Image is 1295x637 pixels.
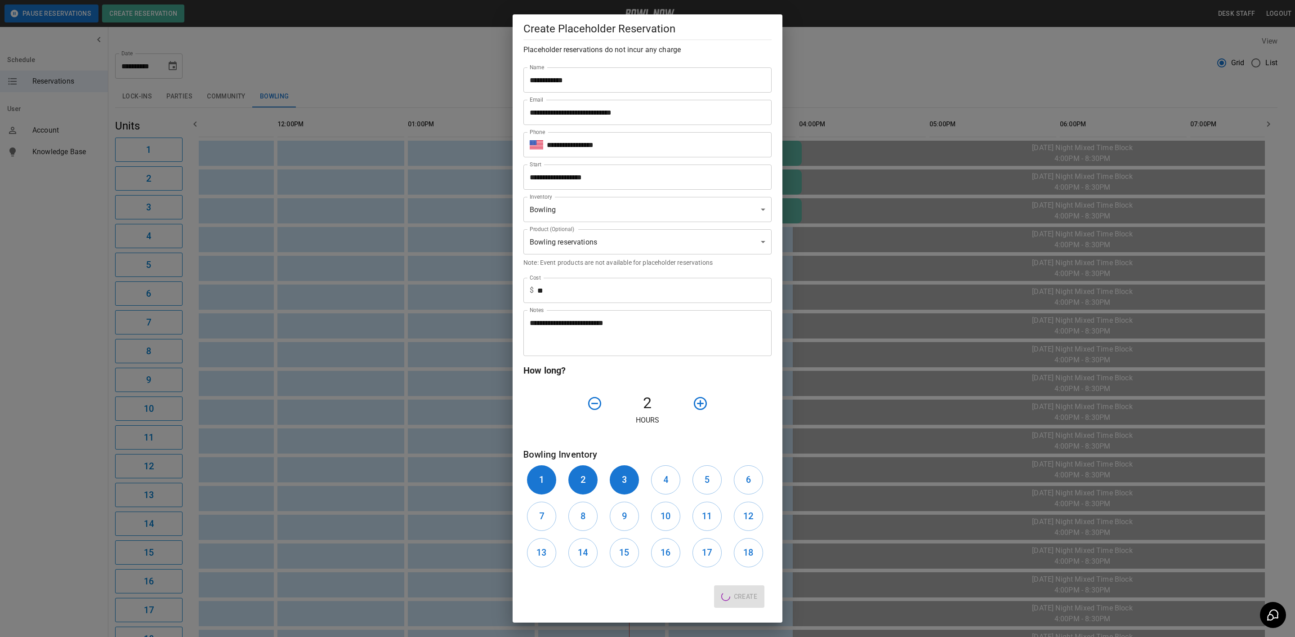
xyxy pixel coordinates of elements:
button: 4 [651,465,680,494]
button: 7 [527,502,556,531]
h6: 9 [622,509,627,523]
button: 17 [692,538,722,567]
h6: How long? [523,363,772,378]
h6: Bowling Inventory [523,447,772,462]
button: 13 [527,538,556,567]
button: 14 [568,538,598,567]
label: Phone [530,128,545,136]
div: Bowling reservations [523,229,772,254]
h6: 2 [581,472,585,487]
label: Start [530,160,541,168]
h6: 14 [578,545,588,560]
button: 3 [610,465,639,494]
button: 15 [610,538,639,567]
h6: 10 [661,509,670,523]
button: 16 [651,538,680,567]
input: Choose date, selected date is Oct 19, 2025 [523,165,765,190]
p: Note: Event products are not available for placeholder reservations [523,258,772,267]
h6: 3 [622,472,627,487]
button: 5 [692,465,722,494]
h6: 16 [661,545,670,560]
button: 10 [651,502,680,531]
h6: 6 [746,472,751,487]
h6: 11 [702,509,712,523]
div: Bowling [523,197,772,222]
h6: 7 [539,509,544,523]
h4: 2 [606,394,689,413]
button: 12 [734,502,763,531]
button: 6 [734,465,763,494]
h6: 1 [539,472,544,487]
h6: 8 [581,509,585,523]
h5: Create Placeholder Reservation [523,22,772,36]
p: Hours [523,415,772,426]
button: 8 [568,502,598,531]
button: 1 [527,465,556,494]
button: 18 [734,538,763,567]
p: $ [530,285,534,296]
h6: Placeholder reservations do not incur any charge [523,44,772,56]
button: 2 [568,465,598,494]
button: 11 [692,502,722,531]
h6: 12 [743,509,753,523]
button: Select country [530,138,543,151]
h6: 15 [619,545,629,560]
h6: 18 [743,545,753,560]
h6: 13 [536,545,546,560]
h6: 17 [702,545,712,560]
h6: 4 [663,472,668,487]
button: 9 [610,502,639,531]
h6: 5 [705,472,710,487]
